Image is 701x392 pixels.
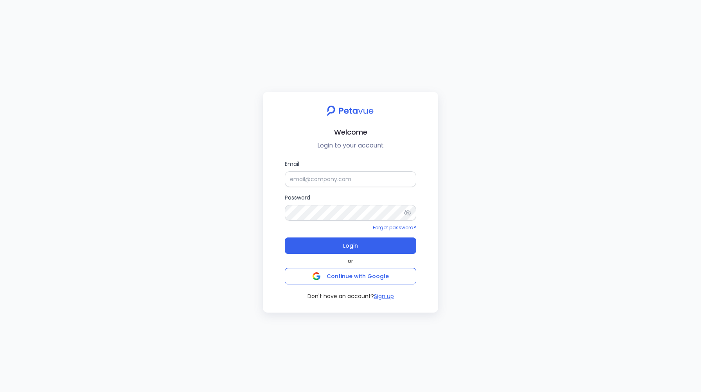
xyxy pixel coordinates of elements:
h2: Welcome [269,126,432,138]
span: Don't have an account? [307,292,374,300]
input: Email [285,171,416,187]
span: Continue with Google [327,272,389,280]
span: Login [343,240,358,251]
img: petavue logo [322,101,379,120]
a: Forgot password? [373,224,416,231]
button: Sign up [374,292,394,300]
label: Email [285,160,416,187]
p: Login to your account [269,141,432,150]
button: Login [285,237,416,254]
label: Password [285,193,416,221]
span: or [348,257,353,265]
input: Password [285,205,416,221]
button: Continue with Google [285,268,416,284]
